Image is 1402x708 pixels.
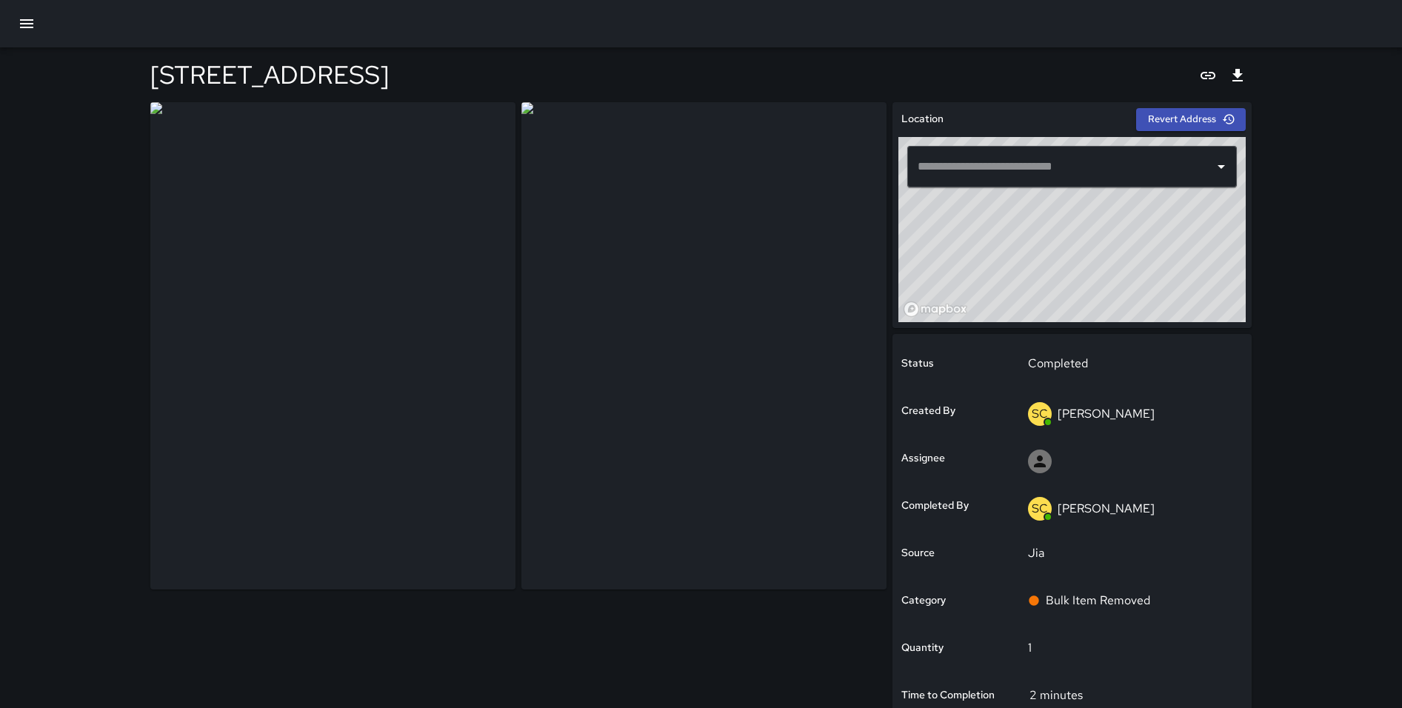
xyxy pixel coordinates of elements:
p: Jia [1028,544,1233,562]
p: SC [1032,500,1048,518]
p: [PERSON_NAME] [1058,406,1155,421]
p: Completed [1028,355,1233,373]
h6: Quantity [901,640,944,656]
button: Copy link [1193,61,1223,90]
img: request_images%2Fe937f680-7ed8-11f0-9545-5f5e9b5431a6 [521,102,887,590]
img: request_images%2Fe7f7ae50-7ed8-11f0-9545-5f5e9b5431a6 [150,102,515,590]
h6: Location [901,111,944,127]
p: [PERSON_NAME] [1058,501,1155,516]
h6: Time to Completion [901,687,995,704]
h6: Completed By [901,498,969,514]
p: SC [1032,405,1048,423]
h6: Assignee [901,450,945,467]
button: Export [1223,61,1252,90]
p: 1 [1028,639,1233,657]
h6: Source [901,545,935,561]
h4: [STREET_ADDRESS] [150,59,389,90]
button: Open [1211,156,1232,177]
button: Revert Address [1136,108,1246,131]
h6: Status [901,355,934,372]
p: Bulk Item Removed [1046,592,1150,610]
h6: Category [901,592,946,609]
p: 2 minutes [1029,687,1083,703]
h6: Created By [901,403,955,419]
